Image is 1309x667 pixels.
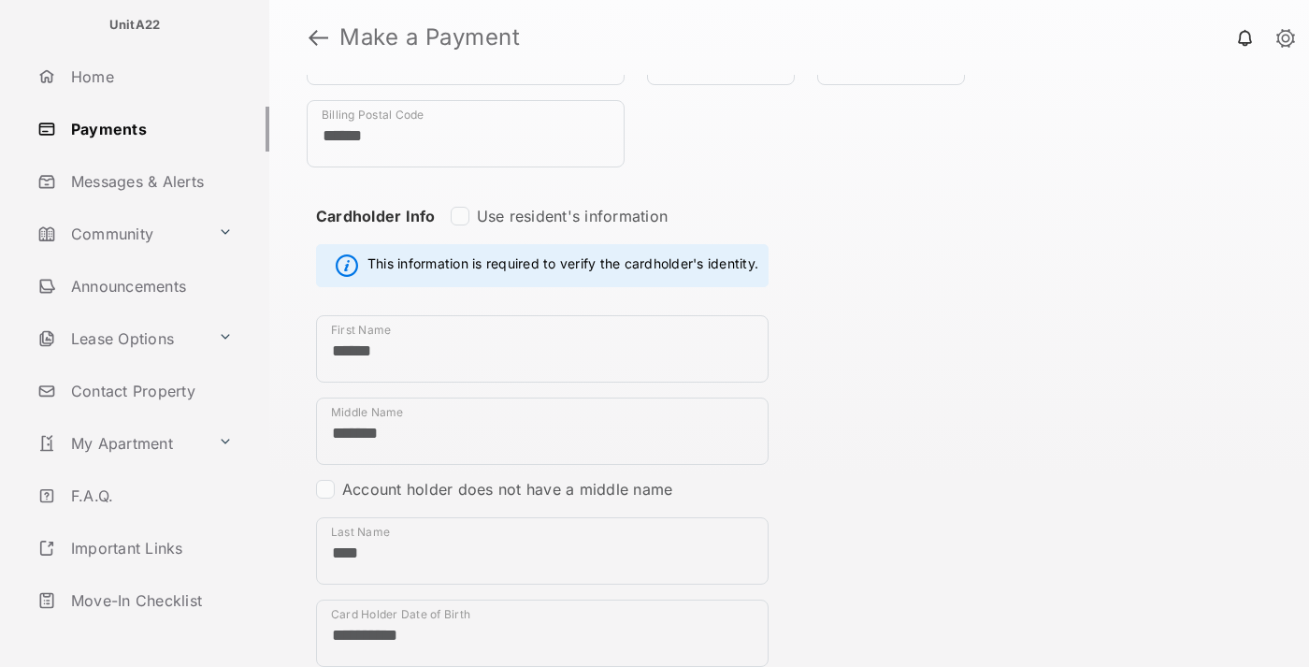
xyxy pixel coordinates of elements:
[339,26,520,49] strong: Make a Payment
[477,207,668,225] label: Use resident's information
[30,473,269,518] a: F.A.Q.
[30,107,269,152] a: Payments
[30,211,210,256] a: Community
[342,480,672,499] label: Account holder does not have a middle name
[30,369,269,413] a: Contact Property
[30,421,210,466] a: My Apartment
[30,54,269,99] a: Home
[30,159,269,204] a: Messages & Alerts
[316,207,436,259] strong: Cardholder Info
[30,578,269,623] a: Move-In Checklist
[30,264,269,309] a: Announcements
[367,254,758,277] span: This information is required to verify the cardholder's identity.
[30,316,210,361] a: Lease Options
[30,526,240,571] a: Important Links
[109,16,161,35] p: UnitA22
